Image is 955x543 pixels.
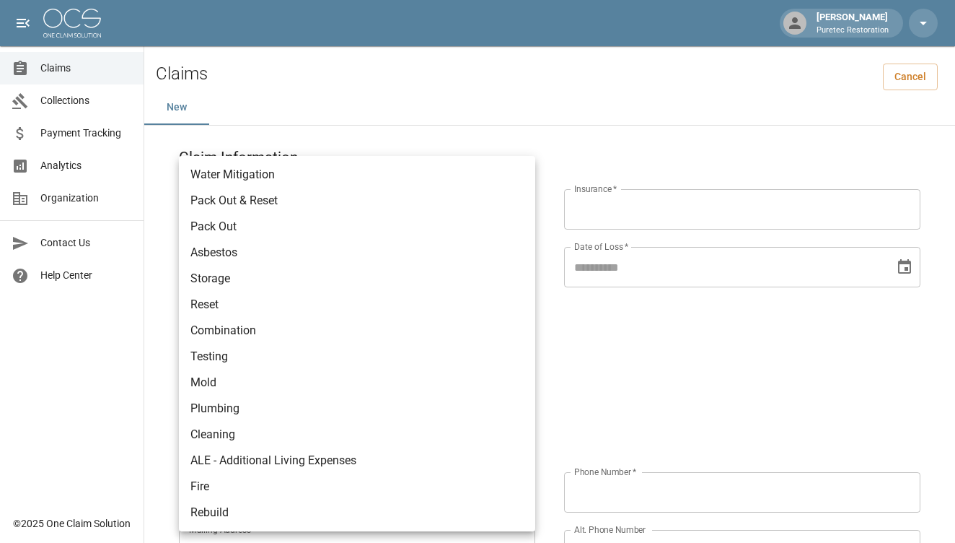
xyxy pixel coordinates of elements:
[179,448,535,474] li: ALE - Additional Living Expenses
[179,292,535,318] li: Reset
[179,422,535,448] li: Cleaning
[179,344,535,370] li: Testing
[179,318,535,344] li: Combination
[179,500,535,526] li: Rebuild
[179,474,535,500] li: Fire
[179,240,535,266] li: Asbestos
[179,370,535,396] li: Mold
[179,214,535,240] li: Pack Out
[179,162,535,188] li: Water Mitigation
[179,188,535,214] li: Pack Out & Reset
[179,396,535,422] li: Plumbing
[179,266,535,292] li: Storage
